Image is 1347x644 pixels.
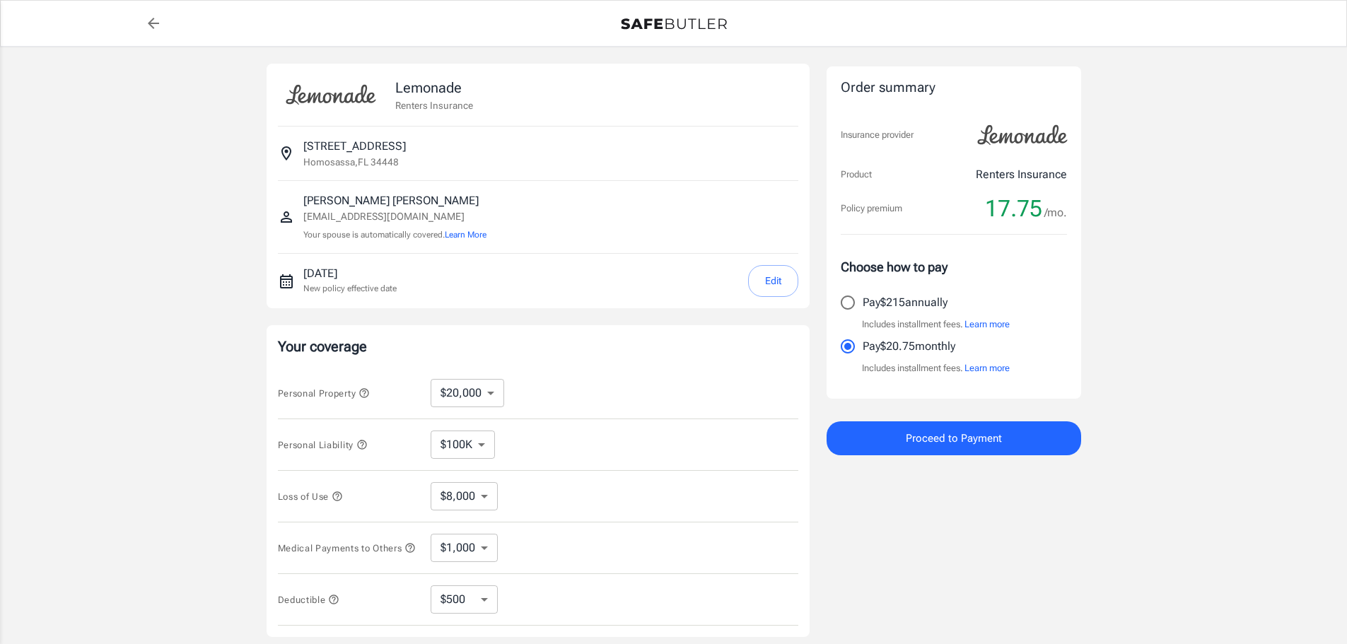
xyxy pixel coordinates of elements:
span: Loss of Use [278,491,343,502]
p: Pay $20.75 monthly [863,338,955,355]
p: Lemonade [395,77,473,98]
svg: Insured person [278,209,295,226]
button: Learn more [964,317,1010,332]
button: Proceed to Payment [827,421,1081,455]
p: [EMAIL_ADDRESS][DOMAIN_NAME] [303,209,486,224]
div: Order summary [841,78,1067,98]
button: Personal Liability [278,436,368,453]
p: [DATE] [303,265,397,282]
p: Renters Insurance [976,166,1067,183]
p: Choose how to pay [841,257,1067,276]
p: New policy effective date [303,282,397,295]
span: Medical Payments to Others [278,543,416,554]
button: Deductible [278,591,340,608]
button: Edit [748,265,798,297]
span: 17.75 [985,194,1042,223]
p: Your coverage [278,336,798,356]
p: Includes installment fees. [862,317,1010,332]
svg: Insured address [278,145,295,162]
span: /mo. [1044,203,1067,223]
p: Pay $215 annually [863,294,947,311]
p: Renters Insurance [395,98,473,112]
img: Lemonade [969,115,1075,155]
p: [PERSON_NAME] [PERSON_NAME] [303,192,486,209]
span: Deductible [278,595,340,605]
p: Product [841,168,872,182]
span: Personal Liability [278,440,368,450]
button: Personal Property [278,385,370,402]
button: Loss of Use [278,488,343,505]
svg: New policy start date [278,273,295,290]
img: Back to quotes [621,18,727,30]
a: back to quotes [139,9,168,37]
button: Learn more [964,361,1010,375]
span: Personal Property [278,388,370,399]
img: Lemonade [278,75,384,115]
button: Learn More [445,228,486,241]
p: Insurance provider [841,128,914,142]
p: Your spouse is automatically covered. [303,228,486,242]
button: Medical Payments to Others [278,539,416,556]
span: Proceed to Payment [906,429,1002,447]
p: Includes installment fees. [862,361,1010,375]
p: [STREET_ADDRESS] [303,138,406,155]
p: Homosassa , FL 34448 [303,155,399,169]
p: Policy premium [841,201,902,216]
